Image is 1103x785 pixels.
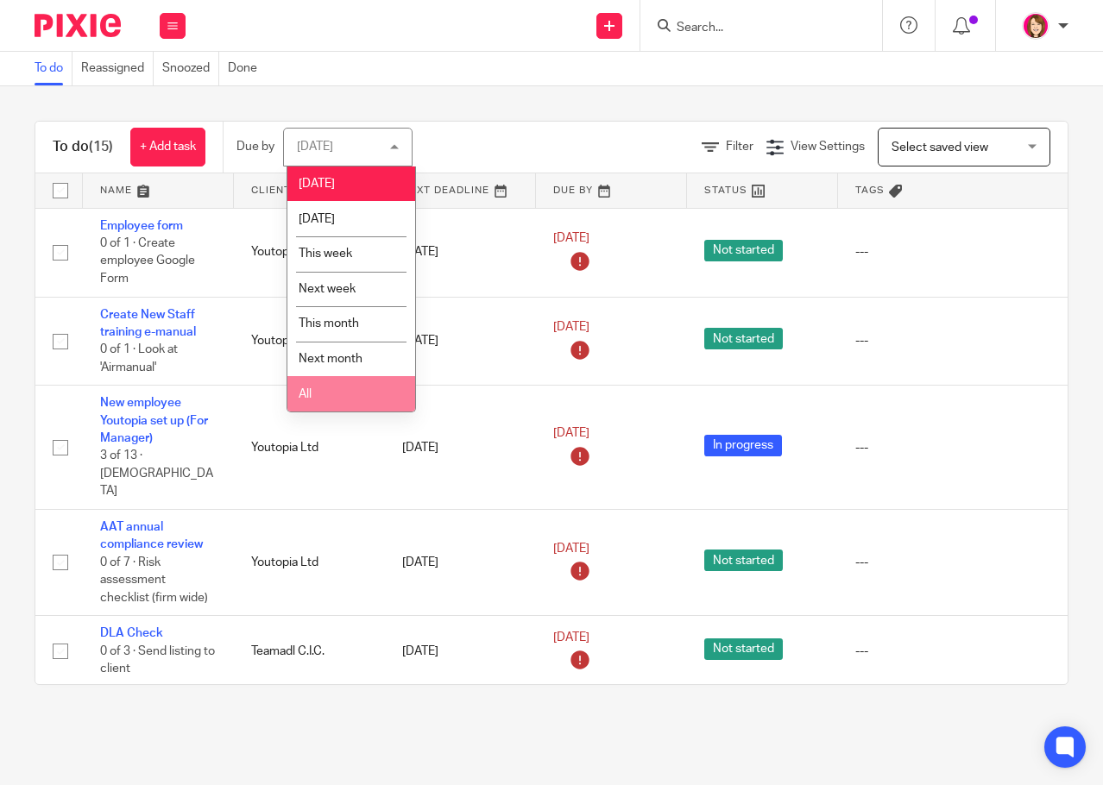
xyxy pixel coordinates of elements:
[704,328,783,349] span: Not started
[385,208,536,297] td: [DATE]
[385,616,536,687] td: [DATE]
[675,21,830,36] input: Search
[791,141,865,153] span: View Settings
[1022,12,1049,40] img: Katherine%20-%20Pink%20cartoon.png
[299,283,356,295] span: Next week
[855,439,1086,456] div: ---
[726,141,753,153] span: Filter
[234,386,385,510] td: Youtopia Ltd
[385,297,536,386] td: [DATE]
[89,140,113,154] span: (15)
[236,138,274,155] p: Due by
[35,14,121,37] img: Pixie
[234,616,385,687] td: Teamadl C.I.C.
[855,643,1086,660] div: ---
[704,638,783,660] span: Not started
[100,237,195,285] span: 0 of 1 · Create employee Google Form
[704,240,783,261] span: Not started
[100,397,208,444] a: New employee Youtopia set up (For Manager)
[299,317,359,330] span: This month
[234,297,385,386] td: Youtopia Ltd
[53,138,113,156] h1: To do
[100,645,215,675] span: 0 of 3 · Send listing to client
[553,321,589,333] span: [DATE]
[162,52,219,85] a: Snoozed
[100,343,178,374] span: 0 of 1 · Look at 'Airmanual'
[855,554,1086,571] div: ---
[855,243,1086,261] div: ---
[100,450,213,498] span: 3 of 13 · [DEMOGRAPHIC_DATA]
[100,556,208,604] span: 0 of 7 · Risk assessment checklist (firm wide)
[299,353,362,365] span: Next month
[130,128,205,166] a: + Add task
[299,388,312,400] span: All
[385,510,536,616] td: [DATE]
[855,332,1086,349] div: ---
[100,521,203,550] a: AAT annual compliance review
[297,141,333,153] div: [DATE]
[553,232,589,244] span: [DATE]
[299,178,335,190] span: [DATE]
[553,543,589,555] span: [DATE]
[100,627,163,639] a: DLA Check
[553,631,589,644] span: [DATE]
[299,213,335,225] span: [DATE]
[704,549,783,571] span: Not started
[553,428,589,440] span: [DATE]
[892,141,988,154] span: Select saved view
[234,208,385,297] td: Youtopia Ltd
[299,248,352,260] span: This week
[855,185,885,195] span: Tags
[100,220,183,232] a: Employee form
[385,386,536,510] td: [DATE]
[704,435,782,456] span: In progress
[234,510,385,616] td: Youtopia Ltd
[81,52,154,85] a: Reassigned
[228,52,266,85] a: Done
[100,309,196,338] a: Create New Staff training e-manual
[35,52,72,85] a: To do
